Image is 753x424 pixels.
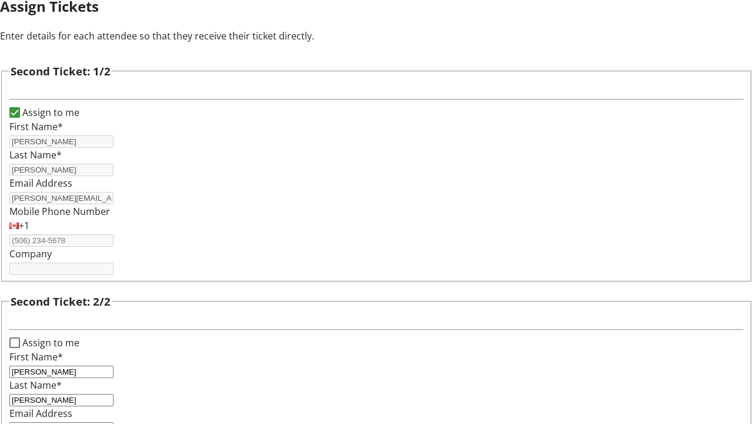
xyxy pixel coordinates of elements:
label: Assign to me [20,336,79,350]
h3: Second Ticket: 1/2 [11,63,111,79]
label: Last Name* [9,379,62,392]
label: Last Name* [9,148,62,161]
input: (506) 234-5678 [9,234,114,247]
label: Email Address [9,407,72,420]
label: Assign to me [20,105,79,120]
h3: Second Ticket: 2/2 [11,293,111,310]
label: First Name* [9,350,63,363]
label: First Name* [9,120,63,133]
label: Mobile Phone Number [9,205,110,218]
label: Company [9,247,52,260]
label: Email Address [9,177,72,190]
